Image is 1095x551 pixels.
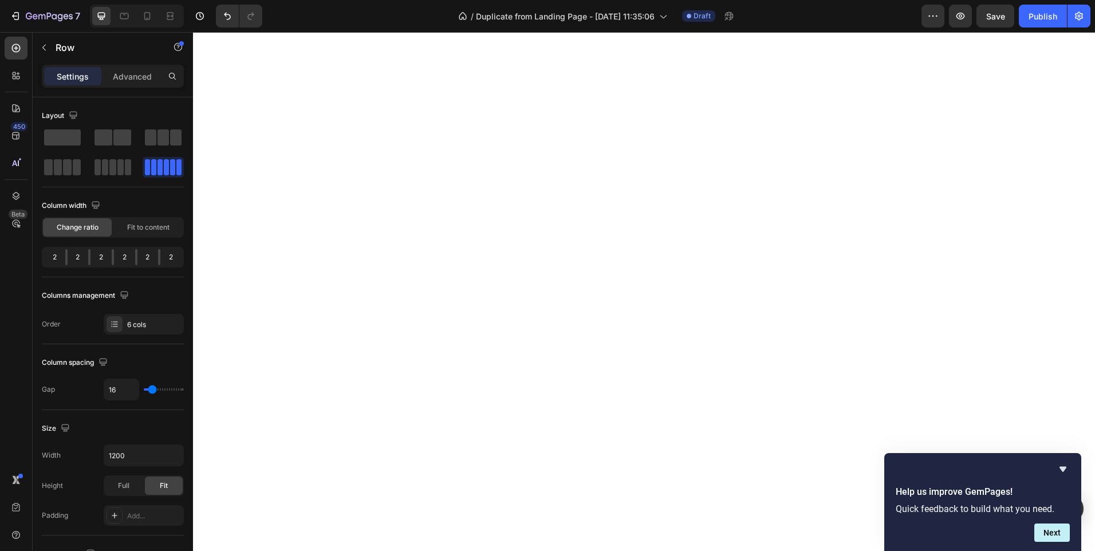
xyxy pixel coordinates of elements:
div: Height [42,481,63,491]
div: Undo/Redo [216,5,262,27]
div: Help us improve GemPages! [896,462,1070,542]
p: 7 [75,9,80,23]
p: Row [56,41,153,54]
span: Change ratio [57,222,99,233]
div: 2 [137,249,159,265]
div: Layout [42,108,80,124]
div: Padding [42,510,68,521]
div: Column spacing [42,355,110,371]
span: Full [118,481,129,491]
div: 2 [44,249,65,265]
div: 2 [90,249,112,265]
div: 2 [160,249,182,265]
div: Order [42,319,61,329]
div: Add... [127,511,181,521]
button: 7 [5,5,85,27]
div: 6 cols [127,320,181,330]
input: Auto [104,379,139,400]
div: Publish [1029,10,1057,22]
p: Quick feedback to build what you need. [896,503,1070,514]
div: 450 [11,122,27,131]
div: 2 [68,249,89,265]
iframe: Design area [193,32,1095,551]
span: Duplicate from Landing Page - [DATE] 11:35:06 [476,10,655,22]
div: Columns management [42,288,131,304]
div: Gap [42,384,55,395]
div: 2 [114,249,135,265]
span: Save [986,11,1005,21]
span: / [471,10,474,22]
button: Save [976,5,1014,27]
p: Advanced [113,70,152,82]
button: Hide survey [1056,462,1070,476]
p: Settings [57,70,89,82]
div: Size [42,421,72,436]
span: Draft [694,11,711,21]
span: Fit to content [127,222,170,233]
span: Fit [160,481,168,491]
div: Width [42,450,61,461]
div: Beta [9,210,27,219]
button: Next question [1034,524,1070,542]
input: Auto [104,445,183,466]
button: Publish [1019,5,1067,27]
div: Column width [42,198,103,214]
h2: Help us improve GemPages! [896,485,1070,499]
